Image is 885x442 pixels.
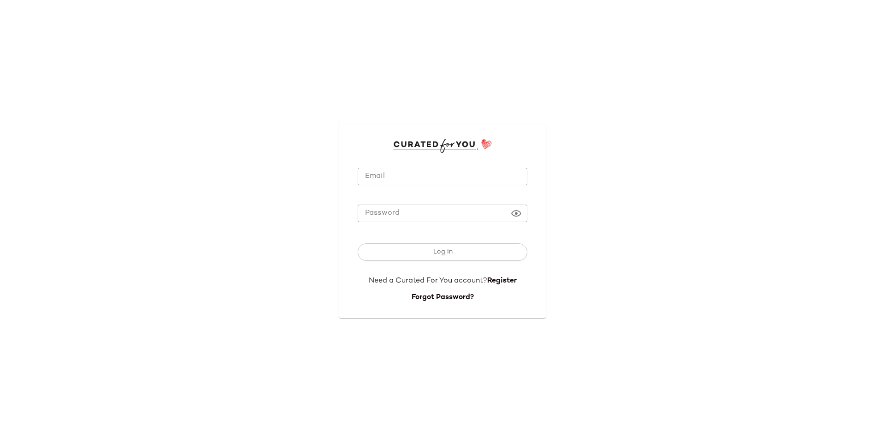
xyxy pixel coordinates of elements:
[369,277,487,285] span: Need a Curated For You account?
[412,294,474,301] a: Forgot Password?
[393,139,492,153] img: cfy_login_logo.DGdB1djN.svg
[432,248,452,256] span: Log In
[487,277,517,285] a: Register
[358,243,527,261] button: Log In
